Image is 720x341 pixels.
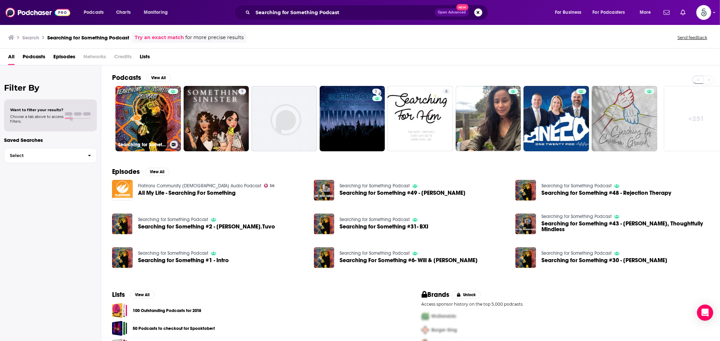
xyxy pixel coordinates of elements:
a: Searching For Something #6- Will & Joe [340,257,478,263]
img: Searching for Something #30 - Caleb John [515,247,536,268]
button: Unlock [452,291,481,299]
a: Searching for Something #48 - Rejection Therapy [541,190,671,196]
a: Searching for Something #1 - Intro [138,257,229,263]
a: Searching for Something #49 - Kevin Salinas [314,180,335,200]
h3: Searching for Something Podcast [118,142,167,148]
a: Searching for Something #2 - Alex.Tuvo [138,224,275,229]
p: Saved Searches [4,137,97,143]
span: Want to filter your results? [10,107,63,112]
span: Credits [114,51,132,65]
a: Podcasts [23,51,45,65]
button: View All [146,74,171,82]
a: Searching for Something Podcast [541,183,612,189]
a: Searching for Something #43 - Artie, Thoughtfully Mindless [541,221,709,232]
a: ListsView All [112,290,155,299]
a: Show notifications dropdown [678,7,688,18]
span: Charts [116,8,131,17]
span: Searching for Something #2 - [PERSON_NAME].Tuvo [138,224,275,229]
a: Show notifications dropdown [661,7,672,18]
span: For Podcasters [593,8,625,17]
input: Search podcasts, credits, & more... [253,7,435,18]
a: 50 Podcasts to checkout for Spooktober! [133,325,215,332]
a: Searching for Something Podcast [541,250,612,256]
a: Searching for Something #30 - Caleb John [541,257,667,263]
span: Logged in as Spiral5-G2 [696,5,711,20]
img: Searching for Something #1 - Intro [112,247,133,268]
img: Searching for Something #2 - Alex.Tuvo [112,214,133,234]
a: Episodes [53,51,75,65]
span: Networks [83,51,106,65]
button: open menu [139,7,177,18]
a: Try an exact match [135,34,184,41]
span: New [456,4,469,10]
span: All [8,51,15,65]
span: Searching for Something #43 - [PERSON_NAME], Thoughtfully Mindless [541,221,709,232]
span: 3 [375,88,377,95]
span: Monitoring [144,8,168,17]
span: Burger King [432,327,457,333]
a: PodcastsView All [112,73,171,82]
span: for more precise results [185,34,244,41]
span: 6 [445,88,448,95]
a: Searching for Something Podcast [138,217,208,222]
a: 100 Outstanding Podcasts for 2018 [112,303,127,318]
a: Searching for Something Podcast [340,183,410,189]
p: Access sponsor history on the top 5,000 podcasts. [422,302,710,307]
a: Searching for Something Podcast [115,86,181,151]
img: All My Life - Searching For Something [112,180,133,200]
span: All My Life - Searching For Something [138,190,236,196]
a: Searching for Something Podcast [340,250,410,256]
a: 56 [264,184,275,188]
span: Open Advanced [438,11,466,14]
a: 3 [372,89,380,94]
a: 50 Podcasts to checkout for Spooktober! [112,321,127,336]
span: 9 [241,88,243,95]
h2: Podcasts [112,73,141,82]
img: User Profile [696,5,711,20]
span: Searching for Something #30 - [PERSON_NAME] [541,257,667,263]
span: Searching for Something #49 - [PERSON_NAME] [340,190,465,196]
h2: Episodes [112,167,140,176]
img: Second Pro Logo [419,323,432,337]
div: Open Intercom Messenger [697,305,713,321]
button: open menu [635,7,660,18]
a: Charts [112,7,135,18]
a: EpisodesView All [112,167,169,176]
img: Podchaser - Follow, Share and Rate Podcasts [5,6,70,19]
a: 100 Outstanding Podcasts for 2018 [133,307,201,314]
span: Searching For Something #6- Will & [PERSON_NAME] [340,257,478,263]
span: 56 [270,184,274,187]
a: 6 [388,86,453,151]
img: First Pro Logo [419,309,432,323]
a: Lists [140,51,150,65]
span: Podcasts [84,8,104,17]
span: McDonalds [432,313,456,319]
a: Searching for Something #43 - Artie, Thoughtfully Mindless [515,214,536,234]
button: Send feedback [675,35,709,40]
a: 9 [238,89,246,94]
img: Searching For Something #6- Will & Joe [314,247,335,268]
h2: Filter By [4,83,97,93]
button: open menu [588,7,635,18]
a: 6 [443,89,450,94]
button: Select [4,148,97,163]
a: Searching for Something Podcast [340,217,410,222]
a: Searching for Something #48 - Rejection Therapy [515,180,536,200]
h3: Search [22,34,39,41]
button: open menu [550,7,590,18]
span: More [640,8,651,17]
a: Searching for Something #31- BXI [340,224,428,229]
